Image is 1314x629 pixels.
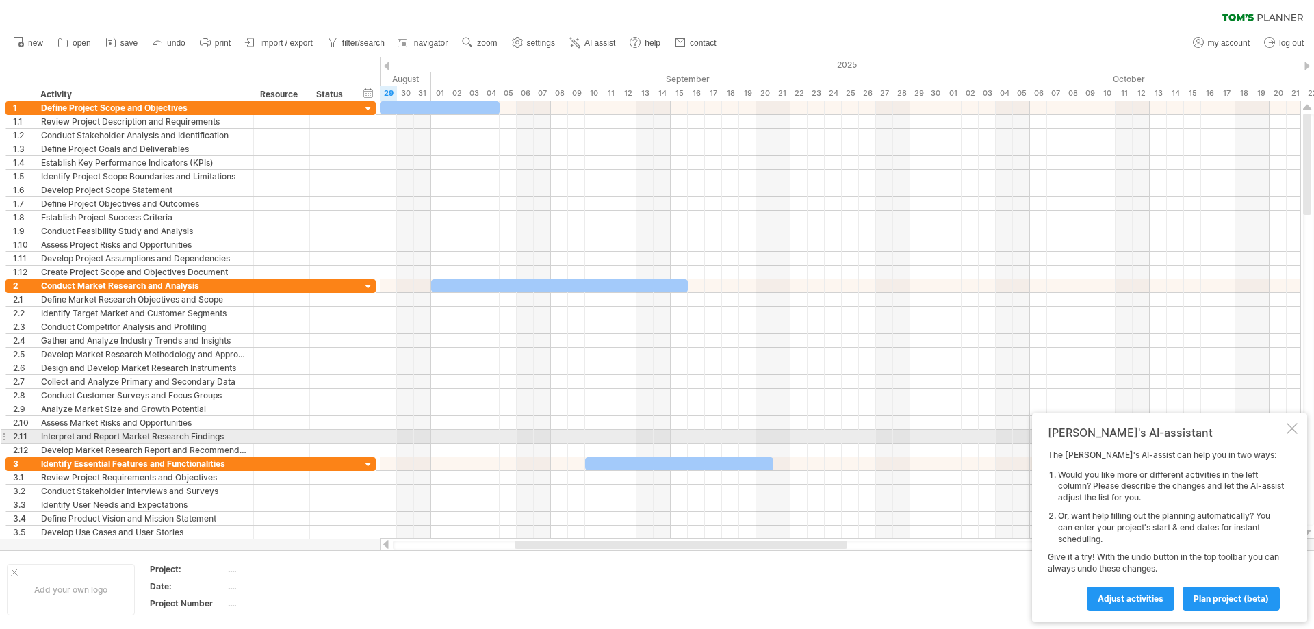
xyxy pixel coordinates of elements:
div: Saturday, 4 October 2025 [996,86,1013,101]
div: Friday, 5 September 2025 [500,86,517,101]
div: Assess Project Risks and Opportunities [41,238,246,251]
div: Sunday, 5 October 2025 [1013,86,1030,101]
div: Conduct Competitor Analysis and Profiling [41,320,246,333]
div: 2.8 [13,389,34,402]
div: Thursday, 11 September 2025 [602,86,619,101]
div: 2.11 [13,430,34,443]
div: Create Project Scope and Objectives Document [41,266,246,279]
div: .... [228,563,343,575]
a: undo [149,34,190,52]
div: Monday, 29 September 2025 [910,86,927,101]
div: 2.3 [13,320,34,333]
div: 1.12 [13,266,34,279]
div: Sunday, 12 October 2025 [1133,86,1150,101]
div: Tuesday, 14 October 2025 [1167,86,1184,101]
div: Define Market Research Objectives and Scope [41,293,246,306]
div: Tuesday, 21 October 2025 [1287,86,1304,101]
div: The [PERSON_NAME]'s AI-assist can help you in two ways: Give it a try! With the undo button in th... [1048,450,1284,610]
div: Define Project Scope and Objectives [41,101,246,114]
div: Friday, 26 September 2025 [859,86,876,101]
li: Would you like more or different activities in the left column? Please describe the changes and l... [1058,470,1284,504]
div: 1.5 [13,170,34,183]
div: Wednesday, 8 October 2025 [1064,86,1081,101]
div: 2.6 [13,361,34,374]
div: Monday, 15 September 2025 [671,86,688,101]
div: 3.2 [13,485,34,498]
div: Date: [150,580,225,592]
div: Add your own logo [7,564,135,615]
div: Tuesday, 23 September 2025 [808,86,825,101]
div: Design and Develop Market Research Instruments [41,361,246,374]
a: new [10,34,47,52]
span: open [73,38,91,48]
span: AI assist [584,38,615,48]
div: 1.11 [13,252,34,265]
div: Tuesday, 16 September 2025 [688,86,705,101]
div: Establish Key Performance Indicators (KPIs) [41,156,246,169]
span: save [120,38,138,48]
div: Thursday, 9 October 2025 [1081,86,1098,101]
div: Monday, 20 October 2025 [1270,86,1287,101]
span: help [645,38,660,48]
span: import / export [260,38,313,48]
div: Sunday, 7 September 2025 [534,86,551,101]
div: Develop Market Research Report and Recommendations [41,444,246,457]
div: Status [316,88,346,101]
span: zoom [477,38,497,48]
div: Identify Project Scope Boundaries and Limitations [41,170,246,183]
a: open [54,34,95,52]
div: 3.5 [13,526,34,539]
div: Friday, 12 September 2025 [619,86,636,101]
span: my account [1208,38,1250,48]
div: Wednesday, 15 October 2025 [1184,86,1201,101]
div: Identify User Needs and Expectations [41,498,246,511]
div: Monday, 8 September 2025 [551,86,568,101]
div: Sunday, 19 October 2025 [1252,86,1270,101]
div: 1.1 [13,115,34,128]
div: Wednesday, 3 September 2025 [465,86,482,101]
div: Saturday, 20 September 2025 [756,86,773,101]
div: Sunday, 28 September 2025 [893,86,910,101]
div: Wednesday, 24 September 2025 [825,86,842,101]
div: Sunday, 31 August 2025 [414,86,431,101]
div: Thursday, 18 September 2025 [722,86,739,101]
a: my account [1189,34,1254,52]
div: 1.7 [13,197,34,210]
div: Wednesday, 1 October 2025 [944,86,962,101]
div: Monday, 6 October 2025 [1030,86,1047,101]
div: Review Project Description and Requirements [41,115,246,128]
a: print [196,34,235,52]
div: Saturday, 30 August 2025 [397,86,414,101]
div: Friday, 10 October 2025 [1098,86,1116,101]
div: September 2025 [431,72,944,86]
div: Friday, 29 August 2025 [380,86,397,101]
div: Develop Use Cases and User Stories [41,526,246,539]
div: Tuesday, 30 September 2025 [927,86,944,101]
div: Develop Project Scope Statement [41,183,246,196]
div: Review Project Requirements and Objectives [41,471,246,484]
div: Sunday, 14 September 2025 [654,86,671,101]
div: Thursday, 25 September 2025 [842,86,859,101]
div: 1.2 [13,129,34,142]
div: 2.7 [13,375,34,388]
div: 3 [13,457,34,470]
div: Thursday, 2 October 2025 [962,86,979,101]
div: 2.1 [13,293,34,306]
div: Friday, 19 September 2025 [739,86,756,101]
div: 1.8 [13,211,34,224]
div: Analyze Market Size and Growth Potential [41,402,246,415]
div: Project: [150,563,225,575]
a: settings [508,34,559,52]
div: Monday, 1 September 2025 [431,86,448,101]
div: 1.4 [13,156,34,169]
div: Wednesday, 17 September 2025 [705,86,722,101]
div: 3.1 [13,471,34,484]
div: 2.5 [13,348,34,361]
div: Monday, 22 September 2025 [790,86,808,101]
div: Friday, 17 October 2025 [1218,86,1235,101]
a: help [626,34,665,52]
div: Tuesday, 9 September 2025 [568,86,585,101]
a: zoom [459,34,501,52]
a: plan project (beta) [1183,587,1280,611]
div: 2.12 [13,444,34,457]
